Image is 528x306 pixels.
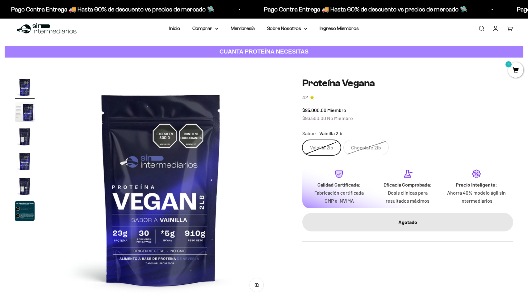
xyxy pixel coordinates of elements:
span: Vainilla 2lb [319,129,342,137]
summary: Sobre Nosotros [267,24,307,32]
legend: Sabor: [302,129,317,137]
strong: Precio Inteligente: [456,182,497,187]
button: Ir al artículo 4 [15,152,35,173]
strong: Calidad Certificada: [317,182,361,187]
button: Agotado [302,213,513,231]
div: Agotado [315,218,501,226]
p: Dosis clínicas para resultados máximos [378,189,437,205]
button: Ir al artículo 2 [15,102,35,124]
img: Proteína Vegana [15,201,35,221]
a: 4.24.2 de 5.0 estrellas [302,94,513,101]
a: 0 [508,67,523,74]
a: CUANTA PROTEÍNA NECESITAS [5,46,523,58]
span: $85.000,00 [302,107,326,113]
button: Ir al artículo 1 [15,77,35,99]
img: Proteína Vegana [15,77,35,97]
img: Proteína Vegana [15,102,35,122]
span: 4.2 [302,94,308,101]
span: No Miembro [327,115,353,121]
summary: Comprar [192,24,218,32]
a: Inicio [169,26,180,31]
button: Ir al artículo 5 [15,176,35,198]
button: Ir al artículo 6 [15,201,35,223]
strong: CUANTA PROTEÍNA NECESITAS [220,48,309,55]
img: Proteína Vegana [15,127,35,147]
strong: Eficacia Comprobada: [383,182,432,187]
button: Ir al artículo 3 [15,127,35,149]
span: $93.500,00 [302,115,326,121]
p: Ahorra 40% modelo ágil sin intermediarios [447,189,506,205]
span: Miembro [327,107,346,113]
a: Ingreso Miembros [320,26,359,31]
a: Membresía [231,26,255,31]
img: Proteína Vegana [15,152,35,171]
p: Pago Contra Entrega 🚚 Hasta 60% de descuento vs precios de mercado 🛸 [168,4,372,14]
img: Proteína Vegana [49,77,273,301]
p: Fabricación certificada GMP e INVIMA [310,189,368,205]
img: Proteína Vegana [15,176,35,196]
mark: 0 [505,61,512,68]
h1: Proteína Vegana [302,77,513,89]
